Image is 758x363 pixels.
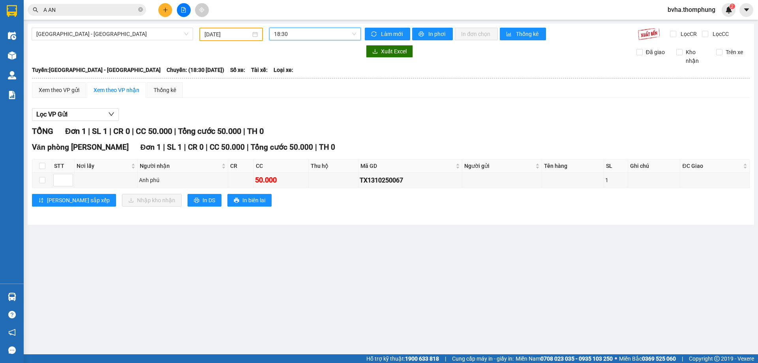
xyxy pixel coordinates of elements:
[167,143,182,152] span: SL 1
[8,311,16,318] span: question-circle
[360,162,454,170] span: Mã GD
[8,32,16,40] img: warehouse-icon
[36,109,68,119] span: Lọc VP Gửi
[677,30,698,38] span: Lọc CR
[163,7,168,13] span: plus
[184,143,186,152] span: |
[319,143,335,152] span: TH 0
[92,126,107,136] span: SL 1
[199,7,205,13] span: aim
[32,126,53,136] span: TỔNG
[418,31,425,38] span: printer
[714,356,720,361] span: copyright
[47,196,110,205] span: [PERSON_NAME] sắp xếp
[243,126,245,136] span: |
[516,30,540,38] span: Thống kê
[358,173,462,188] td: TX1310250067
[8,293,16,301] img: warehouse-icon
[619,354,676,363] span: Miền Bắc
[227,194,272,207] button: printerIn biên lai
[615,357,617,360] span: ⚪️
[141,143,161,152] span: Đơn 1
[542,160,604,173] th: Tên hàng
[405,355,439,362] strong: 1900 633 818
[743,6,750,13] span: caret-down
[194,197,199,204] span: printer
[39,86,79,94] div: Xem theo VP gửi
[242,196,265,205] span: In biên lai
[203,196,215,205] span: In DS
[366,354,439,363] span: Hỗ trợ kỹ thuật:
[445,354,446,363] span: |
[33,7,38,13] span: search
[428,30,447,38] span: In phơi
[32,194,116,207] button: sort-ascending[PERSON_NAME] sắp xếp
[455,28,498,40] button: In đơn chọn
[365,28,410,40] button: syncLàm mới
[32,67,161,73] b: Tuyến: [GEOGRAPHIC_DATA] - [GEOGRAPHIC_DATA]
[251,143,313,152] span: Tổng cước 50.000
[52,160,75,173] th: STT
[516,354,613,363] span: Miền Nam
[247,143,249,152] span: |
[274,28,356,40] span: 18:30
[731,4,734,9] span: 2
[139,176,227,184] div: Anh phú
[210,143,245,152] span: CC 50.000
[643,48,668,56] span: Đã giao
[77,162,129,170] span: Nơi lấy
[195,3,209,17] button: aim
[43,6,137,14] input: Tìm tên, số ĐT hoặc mã đơn
[138,7,143,12] span: close-circle
[500,28,546,40] button: bar-chartThống kê
[88,126,90,136] span: |
[181,7,186,13] span: file-add
[628,160,681,173] th: Ghi chú
[309,160,358,173] th: Thu hộ
[315,143,317,152] span: |
[682,354,683,363] span: |
[32,143,129,152] span: Văn phòng [PERSON_NAME]
[682,162,741,170] span: ĐC Giao
[132,126,134,136] span: |
[36,28,188,40] span: Hà Nội - Nghệ An
[604,160,628,173] th: SL
[247,126,264,136] span: TH 0
[372,49,378,55] span: download
[178,126,241,136] span: Tổng cước 50.000
[163,143,165,152] span: |
[8,329,16,336] span: notification
[8,51,16,60] img: warehouse-icon
[188,143,204,152] span: CR 0
[730,4,735,9] sup: 2
[158,3,172,17] button: plus
[138,6,143,14] span: close-circle
[638,28,660,40] img: 9k=
[228,160,254,173] th: CR
[251,66,268,74] span: Tài xế:
[709,30,730,38] span: Lọc CC
[32,108,119,121] button: Lọc VP Gửi
[38,197,44,204] span: sort-ascending
[661,5,722,15] span: bvha.thomphung
[205,30,251,39] input: 13/10/2025
[255,175,307,186] div: 50.000
[167,66,224,74] span: Chuyến: (18:30 [DATE])
[174,126,176,136] span: |
[154,86,176,94] div: Thống kê
[683,48,710,65] span: Kho nhận
[230,66,245,74] span: Số xe:
[371,31,378,38] span: sync
[140,162,220,170] span: Người nhận
[605,176,627,184] div: 1
[108,111,114,117] span: down
[360,175,461,185] div: TX1310250067
[136,126,172,136] span: CC 50.000
[94,86,139,94] div: Xem theo VP nhận
[725,6,732,13] img: icon-new-feature
[8,71,16,79] img: warehouse-icon
[464,162,534,170] span: Người gửi
[452,354,514,363] span: Cung cấp máy in - giấy in:
[206,143,208,152] span: |
[109,126,111,136] span: |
